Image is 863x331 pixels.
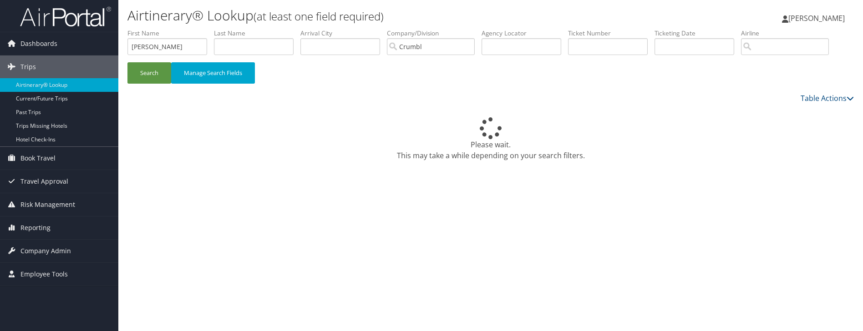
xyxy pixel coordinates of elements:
button: Manage Search Fields [171,62,255,84]
span: Company Admin [20,240,71,262]
small: (at least one field required) [254,9,384,24]
span: Dashboards [20,32,57,55]
a: Table Actions [801,93,854,103]
span: Book Travel [20,147,56,170]
label: Ticket Number [568,29,655,38]
span: Reporting [20,216,51,239]
div: Please wait. This may take a while depending on your search filters. [127,117,854,161]
label: Ticketing Date [655,29,741,38]
label: Agency Locator [482,29,568,38]
label: Company/Division [387,29,482,38]
label: Arrival City [300,29,387,38]
label: First Name [127,29,214,38]
label: Airline [741,29,836,38]
span: Trips [20,55,36,78]
img: airportal-logo.png [20,6,111,27]
label: Last Name [214,29,300,38]
span: Employee Tools [20,263,68,286]
a: [PERSON_NAME] [782,5,854,32]
button: Search [127,62,171,84]
h1: Airtinerary® Lookup [127,6,612,25]
span: [PERSON_NAME] [788,13,845,23]
span: Travel Approval [20,170,68,193]
span: Risk Management [20,193,75,216]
